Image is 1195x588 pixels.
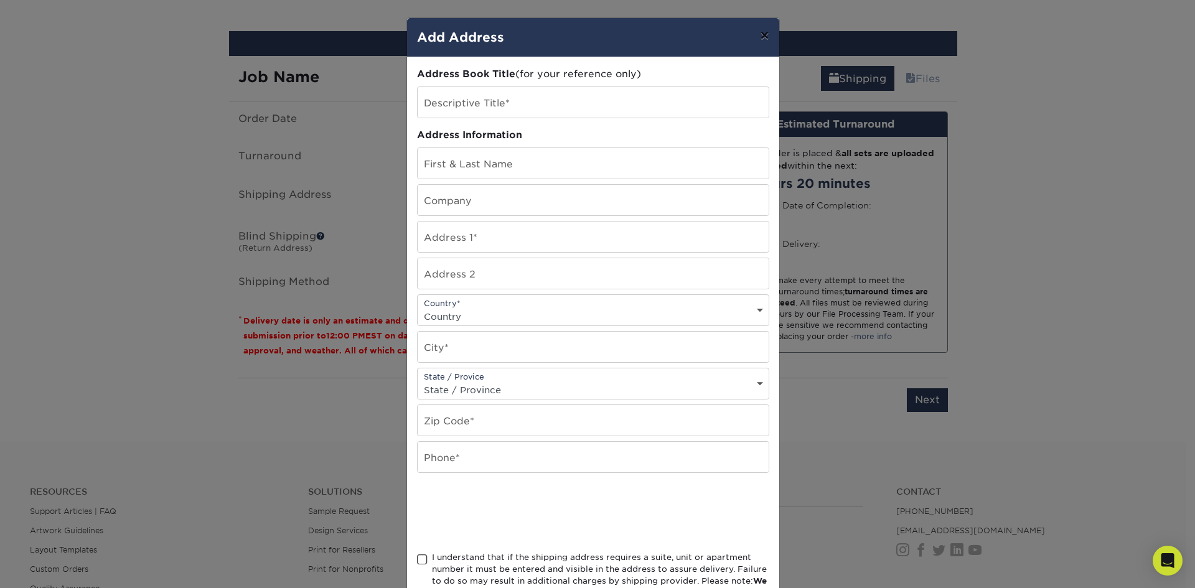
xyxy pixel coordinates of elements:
[417,28,769,47] h4: Add Address
[417,67,769,82] div: (for your reference only)
[417,128,769,142] div: Address Information
[417,68,515,80] span: Address Book Title
[1153,546,1183,576] div: Open Intercom Messenger
[417,488,606,536] iframe: reCAPTCHA
[750,18,779,53] button: ×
